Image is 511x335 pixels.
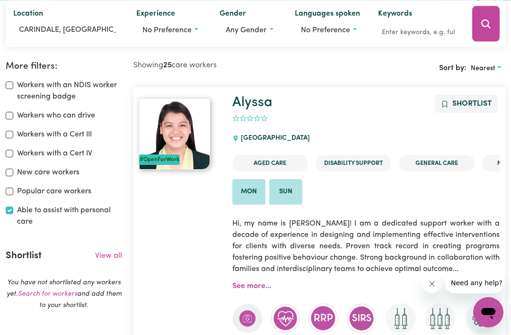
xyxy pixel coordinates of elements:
button: Search [472,6,500,42]
b: 25 [163,62,172,69]
img: Care and support worker has received booster dose of COVID-19 vaccination [425,303,455,334]
img: CS Academy: Regulated Restrictive Practices course completed [308,303,338,333]
span: No preference [301,27,350,34]
input: Enter keywords, e.g. full name, interests [378,25,459,40]
img: Care and support worker has received 2 doses of COVID-19 vaccine [386,303,416,334]
input: Enter a suburb [13,21,121,38]
li: Aged Care [232,155,308,172]
h2: Showing care workers [133,61,319,70]
li: General Care [399,155,475,172]
button: Worker language preferences [295,21,363,39]
li: Disability Support [316,155,391,172]
li: Available on Mon [232,179,265,205]
span: Any gender [226,27,266,34]
span: Nearest [471,65,495,72]
span: Shortlist [452,100,492,108]
label: Gender [220,8,246,21]
button: Add to shortlist [435,95,498,113]
a: See more... [232,282,271,290]
label: Workers with a Cert III [17,129,92,140]
iframe: Close message [423,274,441,293]
label: Keywords [378,8,412,21]
div: add rating by typing an integer from 0 to 5 or pressing arrow keys [232,113,268,124]
button: Sort search results [467,61,505,76]
button: Worker gender preference [220,21,279,39]
a: View all [95,252,122,260]
li: Available on Sun [269,179,302,205]
h2: More filters: [6,61,122,72]
button: Worker experience options [136,21,204,39]
img: CS Academy: Serious Incident Reporting Scheme course completed [346,303,377,334]
img: Care and support worker has completed First Aid Certification [232,303,263,334]
em: You have not shortlisted any workers yet. and add them to your shortlist. [7,279,122,309]
label: Popular care workers [17,186,91,197]
iframe: Button to launch messaging window [473,297,503,327]
div: [GEOGRAPHIC_DATA] [232,126,316,151]
div: #OpenForWork [139,154,180,165]
label: Location [13,8,43,21]
a: Alyssa [232,96,273,109]
span: No preference [142,27,192,34]
label: Workers with a Cert IV [17,148,92,159]
p: Hi, my name is [PERSON_NAME]! I am a dedicated support worker with a decade of experience in desi... [232,212,500,281]
img: CS Academy: Careseekers Onboarding course completed [466,303,496,334]
h2: Shortlist [6,250,42,262]
label: Workers who can drive [17,110,95,121]
span: Sort by: [439,65,467,72]
label: Languages spoken [295,8,360,21]
iframe: Message from company [445,272,503,293]
label: Experience [136,8,175,21]
label: Able to assist with personal care [17,205,122,227]
label: Workers with an NDIS worker screening badge [17,80,122,102]
img: View Alyssa's profile [139,99,210,170]
img: Care and support worker has completed CPR Certification [270,303,300,334]
a: Search for workers [18,290,77,298]
label: New care workers [17,167,79,178]
a: Alyssa#OpenForWork [139,99,221,170]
